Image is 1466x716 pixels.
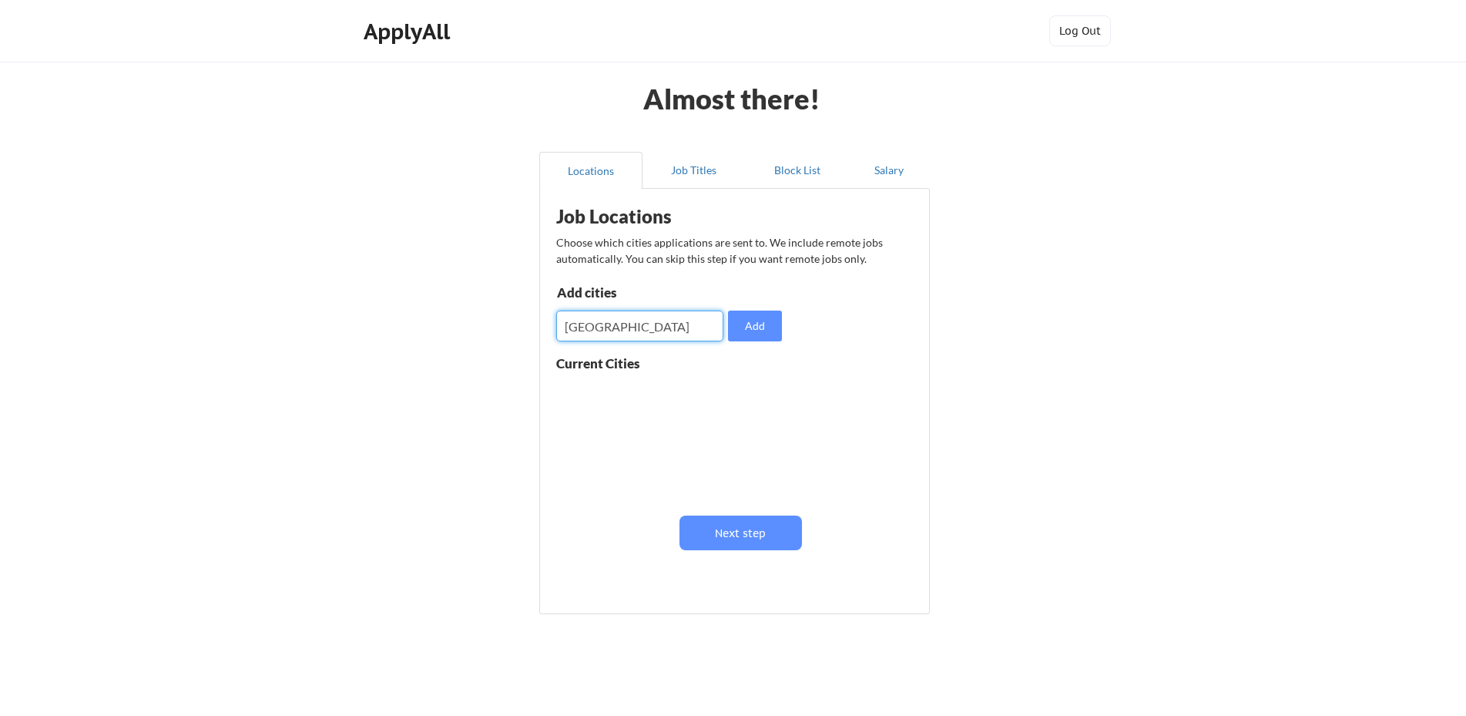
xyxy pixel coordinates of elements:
[1049,15,1111,46] button: Log Out
[556,357,673,370] div: Current Cities
[556,311,723,341] input: Type here...
[364,18,455,45] div: ApplyAll
[539,152,642,189] button: Locations
[849,152,930,189] button: Salary
[556,234,911,267] div: Choose which cities applications are sent to. We include remote jobs automatically. You can skip ...
[746,152,849,189] button: Block List
[679,516,802,550] button: Next step
[556,207,750,226] div: Job Locations
[557,286,716,299] div: Add cities
[625,85,840,113] div: Almost there!
[728,311,782,341] button: Add
[642,152,746,189] button: Job Titles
